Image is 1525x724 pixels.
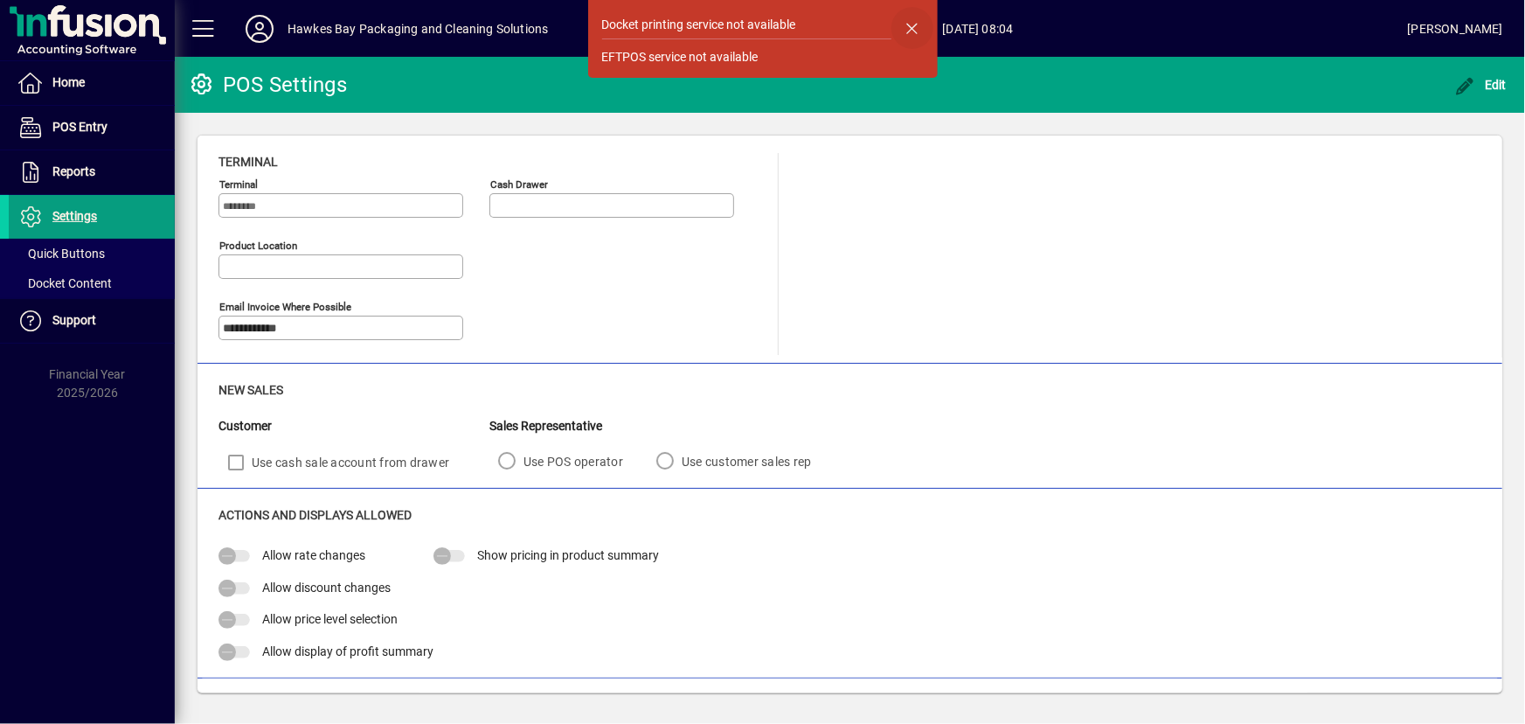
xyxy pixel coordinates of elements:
span: POS Entry [52,120,107,134]
span: Support [52,313,96,327]
div: Customer [218,417,489,435]
a: Support [9,299,175,343]
a: Docket Content [9,268,175,298]
span: Allow discount changes [262,581,391,595]
button: Edit [1451,69,1512,101]
span: Terminal [218,155,278,169]
span: Show pricing in product summary [477,548,659,562]
span: Edit [1455,78,1508,92]
span: Quick Buttons [17,247,105,261]
mat-label: Email Invoice where possible [219,301,351,313]
a: Reports [9,150,175,194]
div: EFTPOS service not available [602,48,759,66]
div: Sales Representative [489,417,836,435]
span: Settings [52,209,97,223]
span: Allow display of profit summary [262,644,433,658]
span: New Sales [218,383,283,397]
span: Home [52,75,85,89]
div: POS Settings [188,71,347,99]
button: Profile [232,13,288,45]
a: POS Entry [9,106,175,150]
div: [PERSON_NAME] [1408,15,1503,43]
span: Allow rate changes [262,548,365,562]
span: Reports [52,164,95,178]
a: Quick Buttons [9,239,175,268]
span: [DATE] 08:04 [549,15,1408,43]
mat-label: Terminal [219,178,258,191]
div: Hawkes Bay Packaging and Cleaning Solutions [288,15,549,43]
a: Home [9,61,175,105]
span: Docket Content [17,276,112,290]
span: Allow price level selection [262,612,398,626]
mat-label: Product location [219,240,297,252]
span: Actions and Displays Allowed [218,508,412,522]
mat-label: Cash Drawer [490,178,548,191]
